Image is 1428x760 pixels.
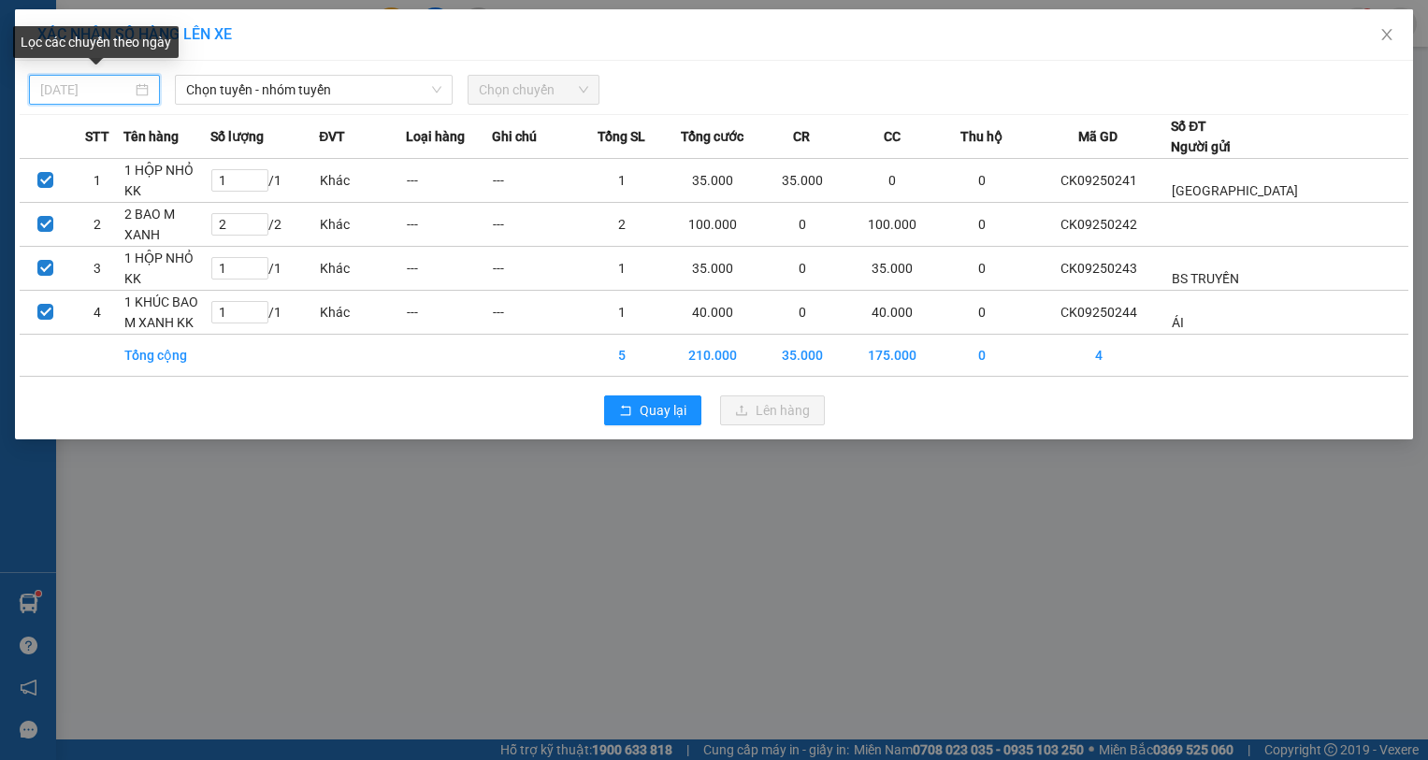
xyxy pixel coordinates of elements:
[492,291,579,335] td: ---
[1078,126,1118,147] span: Mã GD
[1172,315,1184,330] span: ÁI
[319,126,345,147] span: ĐVT
[579,291,666,335] td: 1
[7,101,158,119] span: 0977696731 -
[939,247,1026,291] td: 0
[793,126,810,147] span: CR
[1171,116,1231,157] div: Số ĐT Người gửi
[186,76,441,104] span: Chọn tuyến - nhóm tuyến
[845,335,939,377] td: 175.000
[845,291,939,335] td: 40.000
[7,122,45,139] span: GIAO:
[759,247,846,291] td: 0
[619,404,632,419] span: rollback
[666,247,759,291] td: 35.000
[492,203,579,247] td: ---
[759,291,846,335] td: 0
[431,84,442,95] span: down
[406,203,493,247] td: ---
[1172,183,1298,198] span: [GEOGRAPHIC_DATA]
[579,203,666,247] td: 2
[939,159,1026,203] td: 0
[1361,9,1413,62] button: Close
[681,126,743,147] span: Tổng cước
[598,126,645,147] span: Tổng SL
[720,395,825,425] button: uploadLên hàng
[759,335,846,377] td: 35.000
[939,291,1026,335] td: 0
[939,335,1026,377] td: 0
[406,126,465,147] span: Loại hàng
[40,79,132,100] input: 12/09/2025
[7,63,273,98] p: NHẬN:
[1026,159,1172,203] td: CK09250241
[579,335,666,377] td: 5
[7,63,188,98] span: VP [PERSON_NAME] ([GEOGRAPHIC_DATA])
[884,126,901,147] span: CC
[845,203,939,247] td: 100.000
[1026,291,1172,335] td: CK09250244
[37,25,232,43] span: XÁC NHẬN SỐ HÀNG LÊN XE
[38,36,132,54] span: VP Cầu Kè -
[319,291,406,335] td: Khác
[319,159,406,203] td: Khác
[406,247,493,291] td: ---
[406,159,493,203] td: ---
[319,203,406,247] td: Khác
[13,26,179,58] div: Lọc các chuyến theo ngày
[845,159,939,203] td: 0
[579,159,666,203] td: 1
[604,395,701,425] button: rollbackQuay lại
[579,247,666,291] td: 1
[1026,335,1172,377] td: 4
[666,159,759,203] td: 35.000
[845,247,939,291] td: 35.000
[63,10,217,28] strong: BIÊN NHẬN GỬI HÀNG
[492,247,579,291] td: ---
[666,335,759,377] td: 210.000
[939,203,1026,247] td: 0
[960,126,1002,147] span: Thu hộ
[1172,271,1239,286] span: BS TRUYỀN
[759,159,846,203] td: 35.000
[406,291,493,335] td: ---
[1026,247,1172,291] td: CK09250243
[666,203,759,247] td: 100.000
[640,400,686,421] span: Quay lại
[117,36,132,54] span: ÁI
[479,76,587,104] span: Chọn chuyến
[666,291,759,335] td: 40.000
[7,36,273,54] p: GỬI:
[492,126,537,147] span: Ghi chú
[759,203,846,247] td: 0
[100,101,158,119] span: NƯƠNG
[492,159,579,203] td: ---
[1026,203,1172,247] td: CK09250242
[319,247,406,291] td: Khác
[1379,27,1394,42] span: close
